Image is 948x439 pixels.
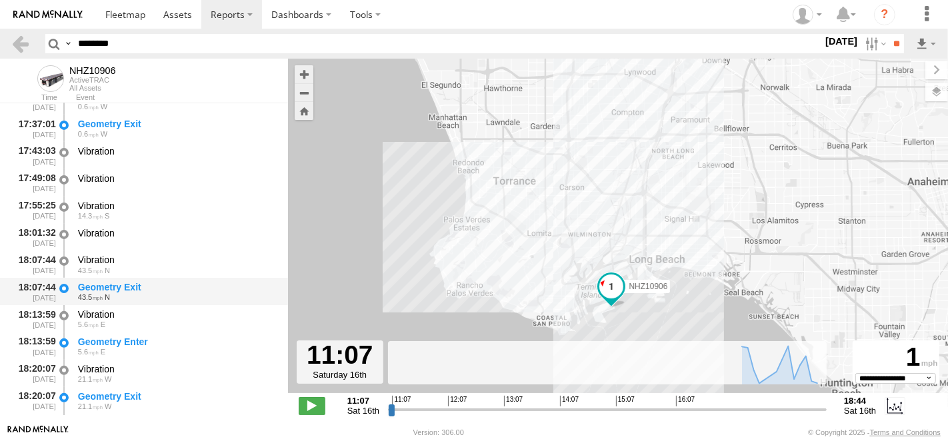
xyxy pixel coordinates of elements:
[874,4,895,25] i: ?
[69,84,116,92] div: All Assets
[78,336,275,348] div: Geometry Enter
[11,171,57,195] div: 17:49:08 [DATE]
[69,76,116,84] div: ActiveTRAC
[808,428,941,436] div: © Copyright 2025 -
[844,396,876,406] strong: 18:44
[295,83,313,102] button: Zoom out
[78,266,103,274] span: 43.5
[616,396,635,406] span: 15:07
[78,118,275,130] div: Geometry Exit
[11,143,57,168] div: 17:43:03 [DATE]
[11,252,57,277] div: 18:07:44 [DATE]
[11,34,30,53] a: Back to previous Page
[11,361,57,386] div: 18:20:07 [DATE]
[860,34,889,53] label: Search Filter Options
[347,396,379,406] strong: 11:07
[101,320,105,328] span: Heading: 75
[105,266,110,274] span: Heading: 341
[413,428,464,436] div: Version: 306.00
[448,396,467,406] span: 12:07
[78,227,275,239] div: Vibration
[844,406,876,416] span: Sat 16th Aug 2025
[560,396,579,406] span: 14:07
[78,390,275,402] div: Geometry Exit
[78,308,275,320] div: Vibration
[105,375,111,383] span: Heading: 289
[11,279,57,304] div: 18:07:44 [DATE]
[11,95,57,101] div: Time
[392,396,411,406] span: 11:07
[78,173,275,185] div: Vibration
[78,103,99,111] span: 0.6
[78,212,103,220] span: 14.3
[915,34,937,53] label: Export results as...
[78,348,99,356] span: 5.6
[105,293,110,301] span: Heading: 341
[78,200,275,212] div: Vibration
[78,320,99,328] span: 5.6
[105,402,111,410] span: Heading: 289
[101,130,107,138] span: Heading: 287
[11,116,57,141] div: 17:37:01 [DATE]
[78,402,103,410] span: 21.1
[347,406,379,416] span: Sat 16th Aug 2025
[101,348,105,356] span: Heading: 75
[69,65,116,76] div: NHZ10906 - View Asset History
[11,306,57,331] div: 18:13:59 [DATE]
[76,95,288,101] div: Event
[855,342,937,373] div: 1
[7,426,69,439] a: Visit our Website
[78,363,275,375] div: Vibration
[78,281,275,293] div: Geometry Exit
[676,396,695,406] span: 16:07
[11,334,57,358] div: 18:13:59 [DATE]
[870,428,941,436] a: Terms and Conditions
[299,397,325,414] label: Play/Stop
[78,375,103,383] span: 21.1
[78,130,99,138] span: 0.6
[78,145,275,157] div: Vibration
[78,293,103,301] span: 43.5
[823,34,860,49] label: [DATE]
[11,225,57,250] div: 18:01:32 [DATE]
[11,388,57,413] div: 18:20:07 [DATE]
[788,5,827,25] div: Zulema McIntosch
[11,198,57,222] div: 17:55:25 [DATE]
[504,396,523,406] span: 13:07
[101,103,107,111] span: Heading: 287
[63,34,73,53] label: Search Query
[295,102,313,120] button: Zoom Home
[629,281,667,290] span: NHZ10906
[78,254,275,266] div: Vibration
[13,10,83,19] img: rand-logo.svg
[295,65,313,83] button: Zoom in
[105,212,109,220] span: Heading: 163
